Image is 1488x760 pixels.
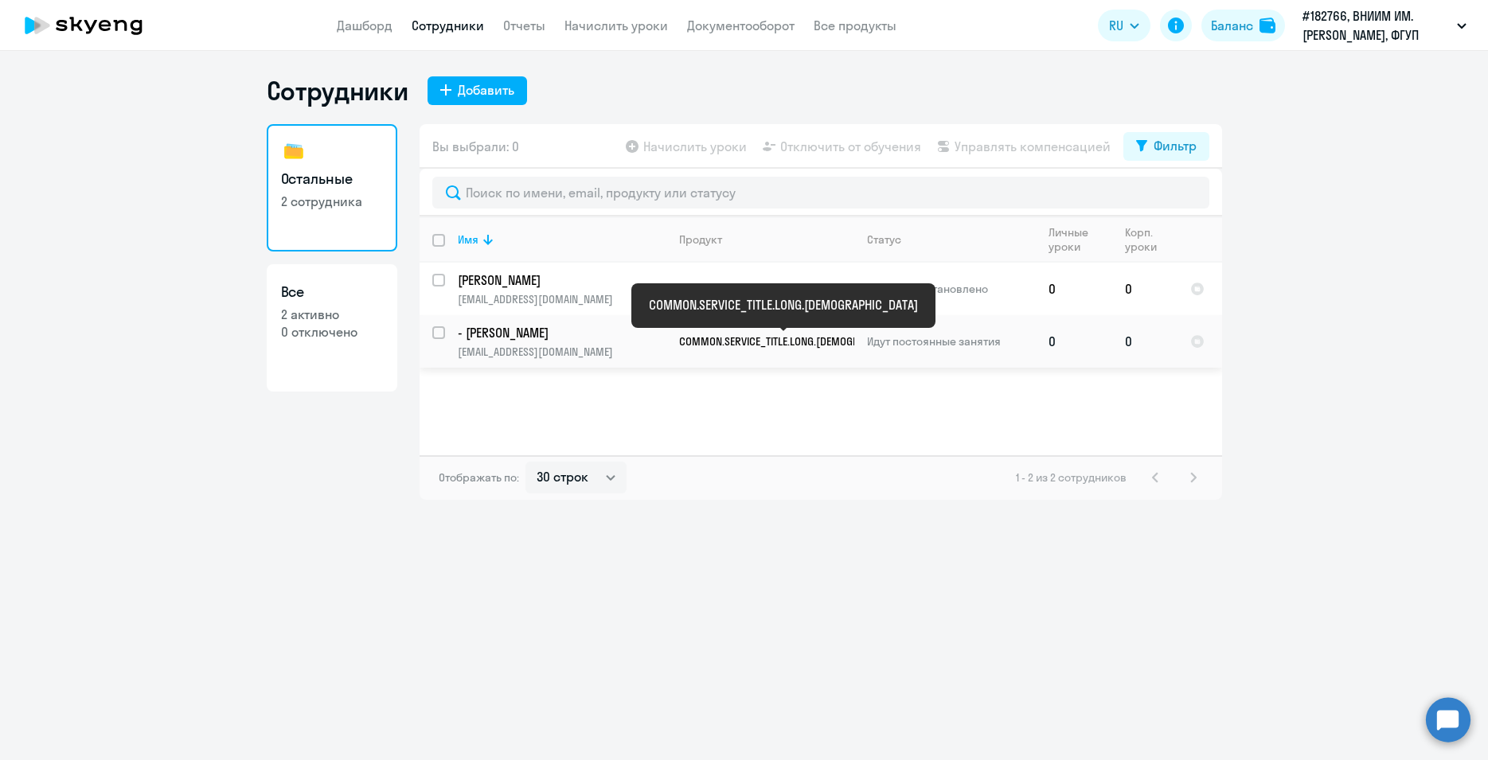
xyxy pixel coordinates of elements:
td: 0 [1112,315,1178,368]
p: - [PERSON_NAME] [458,324,666,341]
input: Поиск по имени, email, продукту или статусу [432,177,1209,209]
div: Статус [867,232,1035,247]
a: - [PERSON_NAME][EMAIL_ADDRESS][DOMAIN_NAME] [458,324,666,359]
h1: Сотрудники [267,75,408,107]
a: Дашборд [337,18,393,33]
h3: Все [281,282,383,302]
p: Идут постоянные занятия [867,334,1035,349]
span: Вы выбрали: 0 [432,137,519,156]
a: Все продукты [814,18,896,33]
img: balance [1260,18,1275,33]
button: RU [1098,10,1150,41]
div: Имя [458,232,478,247]
div: Добавить [458,80,514,99]
p: #182766, ВНИИМ ИМ.[PERSON_NAME], ФГУП [1302,6,1451,45]
td: 0 [1036,263,1112,315]
p: Обучение остановлено [867,282,1035,296]
p: [EMAIL_ADDRESS][DOMAIN_NAME] [458,292,666,306]
a: Сотрудники [412,18,484,33]
div: Продукт [679,232,722,247]
button: Фильтр [1123,132,1209,161]
div: Продукт [679,232,853,247]
a: Начислить уроки [564,18,668,33]
div: Корп. уроки [1125,225,1177,254]
span: RU [1109,16,1123,35]
a: [PERSON_NAME][EMAIL_ADDRESS][DOMAIN_NAME] [458,271,666,306]
p: 2 активно [281,306,383,323]
a: Отчеты [503,18,545,33]
a: Остальные2 сотрудника [267,124,397,251]
button: Добавить [428,76,527,105]
td: 0 [1036,315,1112,368]
div: Имя [458,232,666,247]
p: [EMAIL_ADDRESS][DOMAIN_NAME] [458,345,666,359]
span: COMMON.SERVICE_TITLE.LONG.[DEMOGRAPHIC_DATA] [679,282,917,296]
p: 0 отключено [281,323,383,341]
button: #182766, ВНИИМ ИМ.[PERSON_NAME], ФГУП [1295,6,1474,45]
span: Отображать по: [439,470,519,485]
span: 1 - 2 из 2 сотрудников [1016,470,1127,485]
div: Фильтр [1154,136,1197,155]
div: Личные уроки [1049,225,1111,254]
button: Балансbalance [1201,10,1285,41]
div: Личные уроки [1049,225,1100,254]
span: COMMON.SERVICE_TITLE.LONG.[DEMOGRAPHIC_DATA] [679,334,917,349]
div: Статус [867,232,901,247]
td: 0 [1112,263,1178,315]
img: others [281,138,307,164]
div: Баланс [1211,16,1253,35]
p: [PERSON_NAME] [458,271,666,289]
div: COMMON.SERVICE_TITLE.LONG.[DEMOGRAPHIC_DATA] [649,295,918,314]
p: 2 сотрудника [281,193,383,210]
a: Документооборот [687,18,795,33]
div: Корп. уроки [1125,225,1166,254]
a: Все2 активно0 отключено [267,264,397,392]
h3: Остальные [281,169,383,189]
